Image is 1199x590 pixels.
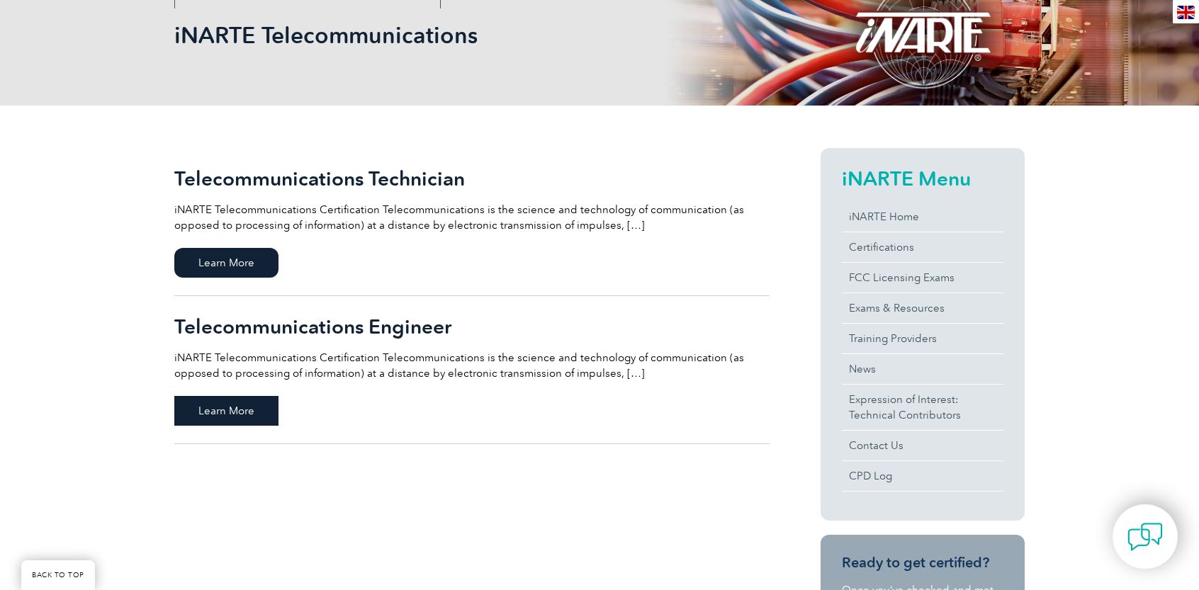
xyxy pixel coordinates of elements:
[174,167,770,190] h2: Telecommunications Technician
[842,202,1003,232] a: iNARTE Home
[174,296,770,444] a: Telecommunications Engineer iNARTE Telecommunications Certification Telecommunications is the sci...
[842,324,1003,353] a: Training Providers
[21,560,95,590] a: BACK TO TOP
[842,232,1003,262] a: Certifications
[842,263,1003,293] a: FCC Licensing Exams
[174,350,770,381] p: iNARTE Telecommunications Certification Telecommunications is the science and technology of commu...
[174,315,770,338] h2: Telecommunications Engineer
[174,396,278,426] span: Learn More
[842,354,1003,384] a: News
[174,21,719,49] h1: iNARTE Telecommunications
[842,385,1003,430] a: Expression of Interest:Technical Contributors
[842,167,1003,190] h2: iNARTE Menu
[174,248,278,278] span: Learn More
[842,431,1003,460] a: Contact Us
[174,148,770,296] a: Telecommunications Technician iNARTE Telecommunications Certification Telecommunications is the s...
[842,293,1003,323] a: Exams & Resources
[174,202,770,233] p: iNARTE Telecommunications Certification Telecommunications is the science and technology of commu...
[842,554,1003,572] h3: Ready to get certified?
[1127,519,1163,555] img: contact-chat.png
[842,461,1003,491] a: CPD Log
[1177,6,1195,19] img: en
